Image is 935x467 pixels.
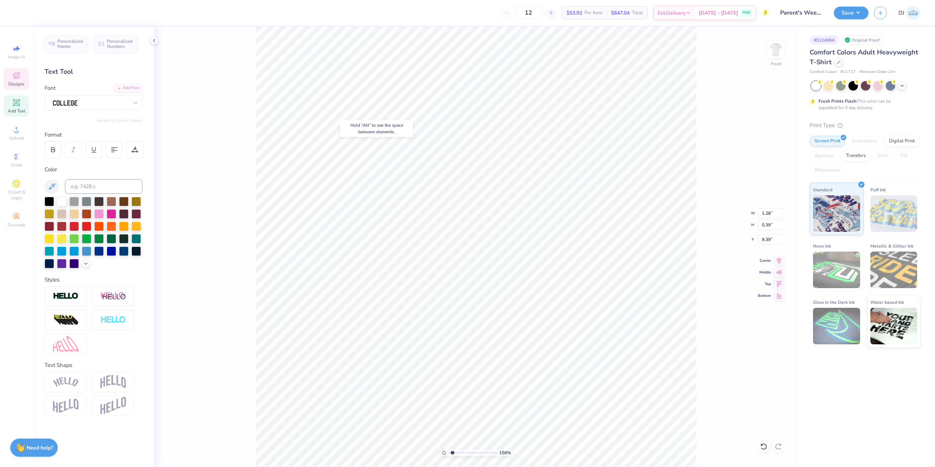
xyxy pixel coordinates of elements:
[898,9,904,17] span: DJ
[97,118,142,123] button: Switch to Greek Letters
[4,189,29,201] span: Clipart & logos
[834,7,869,19] button: Save
[775,5,828,20] input: Untitled Design
[843,35,884,45] div: Original Proof
[340,120,413,137] div: Hold “Alt” to see the space between elements.
[884,136,920,147] div: Digital Print
[840,69,856,75] span: # C1717
[810,48,918,66] span: Comfort Colors Adult Heavyweight T-Shirt
[873,150,893,161] div: Vinyl
[810,150,839,161] div: Applique
[53,399,79,413] img: Flag
[847,136,882,147] div: Embroidery
[810,165,845,176] div: Rhinestones
[100,316,126,324] img: Negative Space
[813,308,860,344] img: Glow in the Dark Ink
[813,298,855,306] span: Glow in the Dark Ink
[9,135,24,141] span: Upload
[818,98,857,104] strong: Fresh Prints Flash:
[8,108,25,114] span: Add Text
[53,377,79,387] img: Arc
[768,42,783,57] img: Front
[870,298,904,306] span: Water based Ink
[107,39,133,49] span: Personalized Numbers
[870,308,917,344] img: Water based Ink
[771,61,781,67] div: Front
[100,292,126,301] img: Shadow
[499,449,511,456] span: 156 %
[53,314,79,326] img: 3d Illusion
[100,397,126,415] img: Rise
[632,9,643,17] span: Total
[813,195,860,232] img: Standard
[870,242,913,250] span: Metallic & Glitter Ink
[895,150,912,161] div: Foil
[514,6,543,19] input: – –
[818,98,908,111] div: This color can be expedited for 5 day delivery.
[898,6,920,20] a: DJ
[584,9,602,17] span: Per Item
[758,293,771,298] span: Bottom
[611,9,630,17] span: $647.04
[758,270,771,275] span: Middle
[114,84,142,92] div: Add Font
[810,69,837,75] span: Comfort Colors
[743,10,750,15] span: FREE
[813,242,831,250] span: Neon Ink
[45,276,142,284] div: Styles
[53,336,79,352] img: Free Distort
[810,121,920,130] div: Print Type
[810,35,839,45] div: # 512469A
[813,252,860,288] img: Neon Ink
[45,67,142,77] div: Text Tool
[566,9,582,17] span: $53.92
[758,258,771,263] span: Center
[758,282,771,287] span: Top
[813,186,832,194] span: Standard
[27,444,53,451] strong: Need help?
[8,54,25,60] span: Image AI
[53,292,79,301] img: Stroke
[57,39,83,49] span: Personalized Names
[859,69,896,75] span: Minimum Order: 24 +
[870,252,917,288] img: Metallic & Glitter Ink
[45,131,143,139] div: Format
[810,136,845,147] div: Screen Print
[699,9,738,17] span: [DATE] - [DATE]
[45,361,142,370] div: Text Shape
[45,84,56,92] label: Font
[100,375,126,389] img: Arch
[870,186,886,194] span: Puff Ink
[8,81,24,87] span: Designs
[870,195,917,232] img: Puff Ink
[658,9,686,17] span: Est. Delivery
[8,222,25,228] span: Decorate
[841,150,870,161] div: Transfers
[906,6,920,20] img: Danyl Jon Ferrer
[65,179,142,194] input: e.g. 7428 c
[11,162,22,168] span: Greek
[45,165,142,174] div: Color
